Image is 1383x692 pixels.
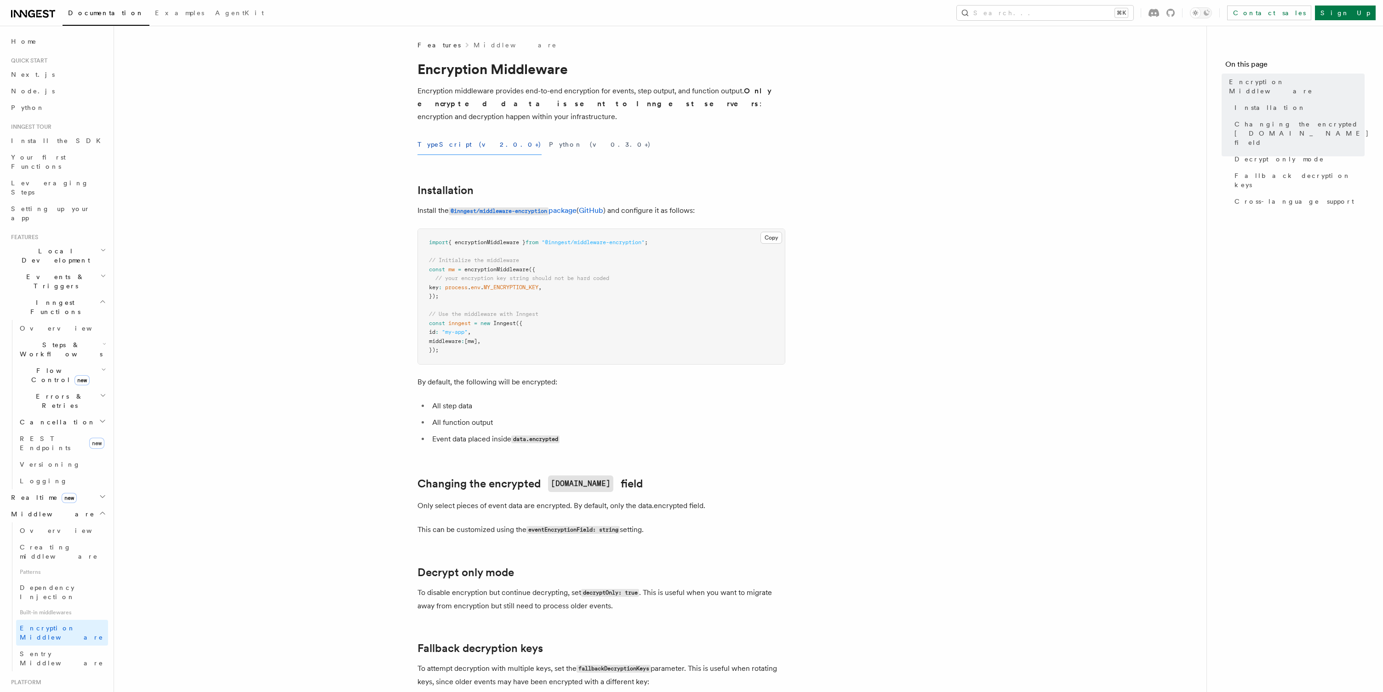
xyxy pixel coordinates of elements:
[7,679,41,686] span: Platform
[7,272,100,291] span: Events & Triggers
[464,338,477,344] span: [mw]
[461,338,464,344] span: :
[429,284,439,291] span: key
[1234,120,1369,147] span: Changing the encrypted [DOMAIN_NAME] field
[581,589,639,597] code: decryptOnly: true
[1231,167,1365,193] a: Fallback decryption keys
[7,294,108,320] button: Inngest Functions
[7,66,108,83] a: Next.js
[16,392,100,410] span: Errors & Retries
[464,266,529,273] span: encryptionMiddleware
[429,257,519,263] span: // Initialize the middleware
[449,206,577,215] a: @inngest/middleware-encryptionpackage
[548,475,613,492] code: [DOMAIN_NAME]
[449,207,549,215] code: @inngest/middleware-encryption
[442,329,468,335] span: "my-app"
[7,132,108,149] a: Install the SDK
[16,337,108,362] button: Steps & Workflows
[74,375,90,385] span: new
[16,340,103,359] span: Steps & Workflows
[957,6,1133,20] button: Search...⌘K
[20,461,80,468] span: Versioning
[417,61,785,77] h1: Encryption Middleware
[7,57,47,64] span: Quick start
[63,3,149,26] a: Documentation
[16,320,108,337] a: Overview
[448,239,526,246] span: { encryptionMiddleware }
[645,239,648,246] span: ;
[429,311,538,317] span: // Use the middleware with Inngest
[16,430,108,456] a: REST Endpointsnew
[16,456,108,473] a: Versioning
[11,104,45,111] span: Python
[429,329,435,335] span: id
[429,416,785,429] li: All function output
[210,3,269,25] a: AgentKit
[511,435,560,443] code: data.encrypted
[16,646,108,671] a: Sentry Middleware
[417,40,461,50] span: Features
[7,298,99,316] span: Inngest Functions
[429,320,445,326] span: const
[468,284,471,291] span: .
[435,329,439,335] span: :
[16,579,108,605] a: Dependency Injection
[16,473,108,489] a: Logging
[417,204,785,217] p: Install the ( ) and configure it as follows:
[435,275,609,281] span: // your encryption key string should not be hard coded
[448,320,471,326] span: inngest
[1231,99,1365,116] a: Installation
[1227,6,1311,20] a: Contact sales
[20,624,103,641] span: Encryption Middleware
[68,9,144,17] span: Documentation
[89,438,104,449] span: new
[11,205,90,222] span: Setting up your app
[516,320,522,326] span: ({
[1234,154,1324,164] span: Decrypt only mode
[1231,116,1365,151] a: Changing the encrypted [DOMAIN_NAME] field
[20,527,114,534] span: Overview
[429,266,445,273] span: const
[7,149,108,175] a: Your first Functions
[1190,7,1212,18] button: Toggle dark mode
[16,522,108,539] a: Overview
[20,325,114,332] span: Overview
[480,320,490,326] span: new
[16,366,101,384] span: Flow Control
[20,543,98,560] span: Creating middleware
[579,206,603,215] a: GitHub
[538,284,542,291] span: ,
[417,566,514,579] a: Decrypt only mode
[11,179,89,196] span: Leveraging Steps
[429,400,785,412] li: All step data
[16,362,108,388] button: Flow Controlnew
[11,154,66,170] span: Your first Functions
[417,642,543,655] a: Fallback decryption keys
[477,338,480,344] span: ,
[1315,6,1376,20] a: Sign Up
[417,376,785,389] p: By default, the following will be encrypted:
[7,200,108,226] a: Setting up your app
[417,523,785,537] p: This can be customized using the setting.
[1225,74,1365,99] a: Encryption Middleware
[16,539,108,565] a: Creating middleware
[484,284,538,291] span: MY_ENCRYPTION_KEY
[1231,193,1365,210] a: Cross-language support
[7,489,108,506] button: Realtimenew
[11,71,55,78] span: Next.js
[526,239,538,246] span: from
[448,266,455,273] span: mw
[62,493,77,503] span: new
[549,134,651,155] button: Python (v0.3.0+)
[7,33,108,50] a: Home
[429,239,448,246] span: import
[16,620,108,646] a: Encryption Middleware
[429,338,461,344] span: middleware
[16,414,108,430] button: Cancellation
[7,493,77,502] span: Realtime
[7,506,108,522] button: Middleware
[7,246,100,265] span: Local Development
[16,565,108,579] span: Patterns
[429,433,785,446] li: Event data placed inside
[445,284,468,291] span: process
